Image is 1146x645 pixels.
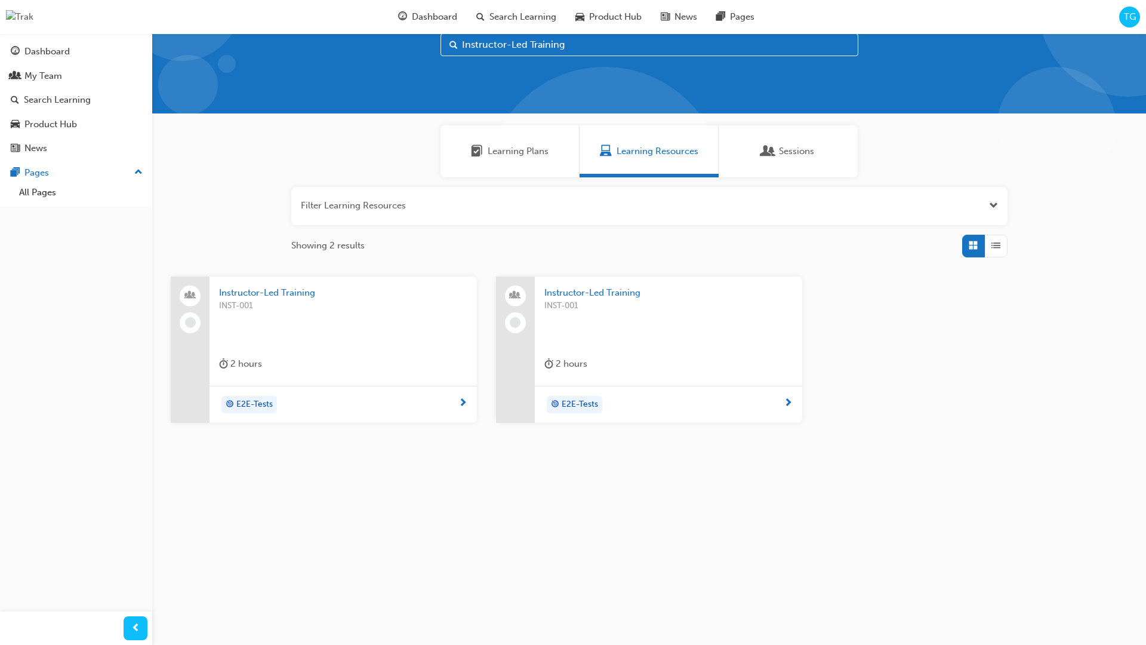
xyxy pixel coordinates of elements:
span: INST-001 [544,299,793,313]
a: News [5,137,147,159]
a: SessionsSessions [719,125,858,177]
span: news-icon [661,10,670,24]
span: Pages [730,10,754,24]
button: TG [1119,7,1140,27]
span: target-icon [551,397,559,413]
span: Search Learning [489,10,556,24]
span: learningRecordVerb_NONE-icon [510,317,520,328]
a: My Team [5,65,147,87]
span: List [991,239,1000,253]
a: search-iconSearch Learning [467,5,566,29]
a: Dashboard [5,41,147,63]
a: pages-iconPages [707,5,764,29]
span: Learning Plans [488,145,549,158]
div: Dashboard [24,45,70,59]
input: Search... [440,33,858,56]
span: people-icon [186,288,195,303]
button: Open the filter [989,199,998,213]
div: News [24,142,47,155]
span: Search [449,38,458,52]
span: E2E-Tests [236,398,273,411]
span: News [674,10,697,24]
span: duration-icon [544,357,553,371]
span: Instructor-Led Training [219,286,467,300]
a: Product Hub [5,113,147,136]
span: learningRecordVerb_NONE-icon [185,317,196,328]
div: My Team [24,69,62,83]
span: news-icon [11,143,20,154]
div: Search Learning [24,93,91,107]
span: next-icon [784,398,793,409]
span: Learning Resources [600,145,612,158]
img: Trak [6,10,33,24]
span: INST-001 [219,299,467,313]
span: Sessions [762,145,774,158]
span: Instructor-Led Training [544,286,793,300]
span: pages-icon [11,168,20,179]
span: prev-icon [131,621,140,636]
span: duration-icon [219,357,228,371]
a: news-iconNews [651,5,707,29]
span: Sessions [779,145,814,158]
span: Grid [969,239,978,253]
a: All Pages [14,183,147,202]
span: people-icon [511,288,519,303]
a: car-iconProduct Hub [566,5,651,29]
a: Search Learning [5,89,147,111]
a: Learning ResourcesLearning Resources [580,125,719,177]
span: car-icon [11,119,20,130]
span: Product Hub [589,10,642,24]
a: Learning PlansLearning Plans [440,125,580,177]
span: car-icon [575,10,584,24]
span: Learning Plans [471,145,483,158]
span: up-icon [134,165,143,180]
button: DashboardMy TeamSearch LearningProduct HubNews [5,38,147,162]
div: Pages [24,166,49,180]
a: Instructor-Led TrainingINST-001duration-icon 2 hourstarget-iconE2E-Tests [171,277,477,423]
span: target-icon [226,397,234,413]
span: people-icon [11,71,20,82]
div: Product Hub [24,118,77,131]
span: Showing 2 results [291,239,365,253]
div: 2 hours [219,357,262,371]
span: guage-icon [398,10,407,24]
span: next-icon [458,398,467,409]
a: Instructor-Led TrainingINST-001duration-icon 2 hourstarget-iconE2E-Tests [496,277,802,423]
div: 2 hours [544,357,587,371]
a: guage-iconDashboard [389,5,467,29]
span: pages-icon [716,10,725,24]
span: guage-icon [11,47,20,57]
span: search-icon [11,95,19,106]
button: Pages [5,162,147,184]
span: TG [1124,10,1136,24]
span: Dashboard [412,10,457,24]
span: search-icon [476,10,485,24]
span: Learning Resources [617,145,698,158]
span: E2E-Tests [562,398,598,411]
